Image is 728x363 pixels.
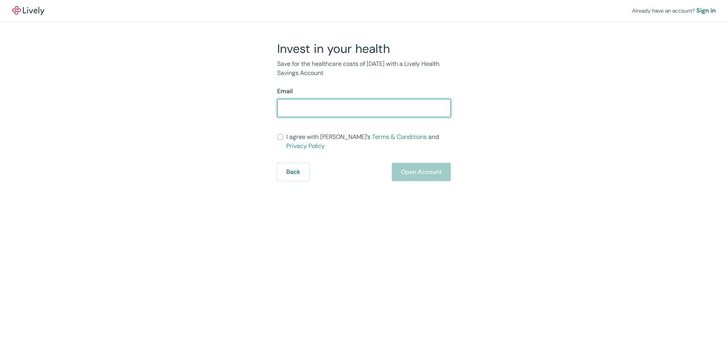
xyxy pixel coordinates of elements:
[632,6,716,15] div: Already have an account?
[286,142,325,150] a: Privacy Policy
[277,41,451,56] h2: Invest in your health
[277,87,293,96] label: Email
[372,133,427,141] a: Terms & Conditions
[277,59,451,78] p: Save for the healthcare costs of [DATE] with a Lively Health Savings Account
[12,6,44,15] a: LivelyLively
[277,163,309,181] button: Back
[696,6,716,15] a: Sign in
[12,6,44,15] img: Lively
[286,132,451,151] span: I agree with [PERSON_NAME]’s and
